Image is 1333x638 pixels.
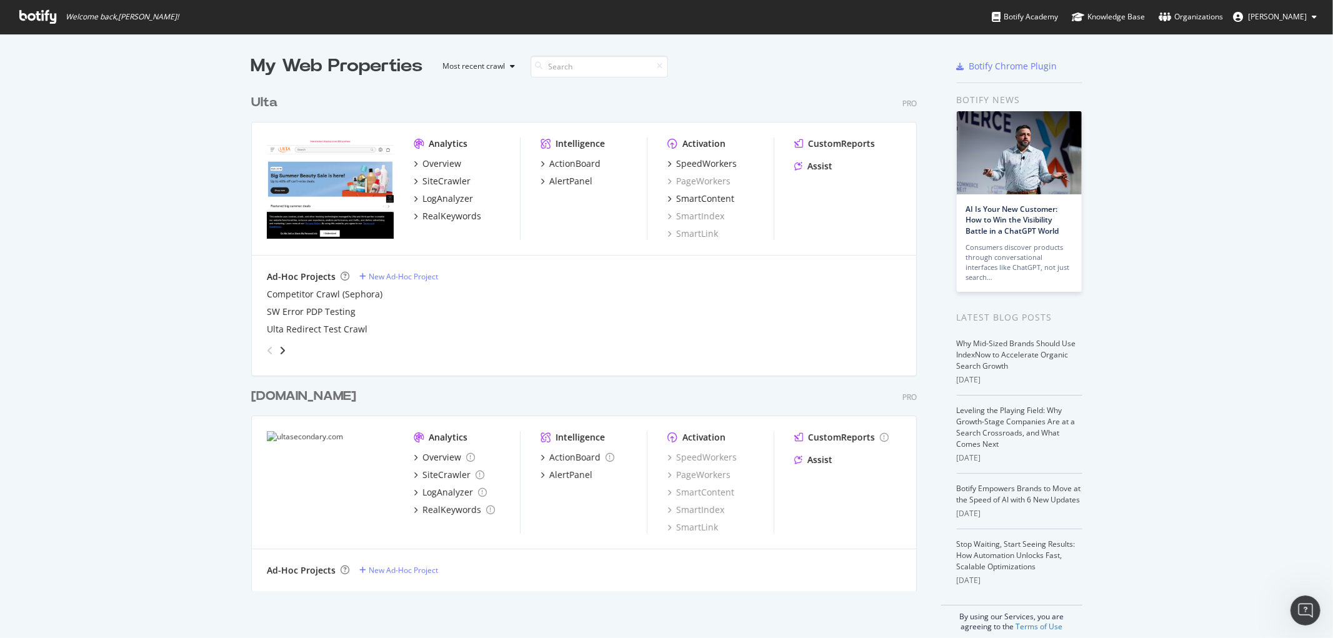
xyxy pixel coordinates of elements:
img: www.ulta.com [267,137,394,239]
a: AlertPanel [541,469,592,481]
a: LogAnalyzer [414,192,473,205]
a: Why Mid-Sized Brands Should Use IndexNow to Accelerate Organic Search Growth [957,338,1076,371]
a: SiteCrawler [414,175,471,187]
div: angle-left [262,341,278,361]
div: Assist [807,160,832,172]
a: AlertPanel [541,175,592,187]
iframe: Intercom live chat [1291,596,1321,626]
div: SiteCrawler [422,175,471,187]
a: SiteCrawler [414,469,484,481]
div: SpeedWorkers [676,157,737,170]
a: PageWorkers [667,469,731,481]
div: angle-right [278,344,287,357]
a: Assist [794,160,832,172]
div: RealKeywords [422,210,481,222]
div: ActionBoard [549,157,601,170]
a: SmartContent [667,486,734,499]
div: Ulta [251,94,277,112]
div: Pro [902,392,917,402]
div: [DOMAIN_NAME] [251,387,356,406]
a: AI Is Your New Customer: How to Win the Visibility Battle in a ChatGPT World [966,204,1059,236]
a: CustomReports [794,137,875,150]
img: AI Is Your New Customer: How to Win the Visibility Battle in a ChatGPT World [957,111,1082,194]
div: New Ad-Hoc Project [369,565,438,576]
a: CustomReports [794,431,889,444]
div: Assist [807,454,832,466]
a: PageWorkers [667,175,731,187]
img: ultasecondary.com [267,431,394,534]
a: SmartLink [667,227,718,240]
div: CustomReports [808,137,875,150]
div: Activation [682,137,726,150]
span: Dan Sgammato [1248,11,1307,22]
a: New Ad-Hoc Project [359,271,438,282]
a: SmartIndex [667,210,724,222]
div: AlertPanel [549,469,592,481]
div: New Ad-Hoc Project [369,271,438,282]
div: Intelligence [556,137,605,150]
button: Most recent crawl [433,56,521,76]
a: Stop Waiting, Start Seeing Results: How Automation Unlocks Fast, Scalable Optimizations [957,539,1076,572]
a: ActionBoard [541,157,601,170]
a: Competitor Crawl (Sephora) [267,288,382,301]
a: ActionBoard [541,451,614,464]
div: SmartContent [676,192,734,205]
div: Organizations [1159,11,1223,23]
div: Overview [422,451,461,464]
input: Search [531,56,668,77]
div: My Web Properties [251,54,423,79]
div: ActionBoard [549,451,601,464]
div: Pro [902,98,917,109]
a: Assist [794,454,832,466]
div: RealKeywords [422,504,481,516]
a: Ulta [251,94,282,112]
div: Ad-Hoc Projects [267,271,336,283]
span: Welcome back, [PERSON_NAME] ! [66,12,179,22]
a: SmartContent [667,192,734,205]
div: Consumers discover products through conversational interfaces like ChatGPT, not just search… [966,242,1072,282]
div: Analytics [429,137,467,150]
div: Ad-Hoc Projects [267,564,336,577]
a: Terms of Use [1016,621,1062,632]
a: SmartLink [667,521,718,534]
a: RealKeywords [414,210,481,222]
div: Most recent crawl [443,62,506,70]
div: [DATE] [957,374,1082,386]
div: AlertPanel [549,175,592,187]
a: SpeedWorkers [667,451,737,464]
div: CustomReports [808,431,875,444]
div: SiteCrawler [422,469,471,481]
div: Botify Academy [992,11,1058,23]
div: LogAnalyzer [422,192,473,205]
button: [PERSON_NAME] [1223,7,1327,27]
div: Botify Chrome Plugin [969,60,1057,72]
a: Leveling the Playing Field: Why Growth-Stage Companies Are at a Search Crossroads, and What Comes... [957,405,1076,449]
div: Overview [422,157,461,170]
div: [DATE] [957,452,1082,464]
a: RealKeywords [414,504,495,516]
div: Intelligence [556,431,605,444]
a: [DOMAIN_NAME] [251,387,361,406]
a: LogAnalyzer [414,486,487,499]
a: SpeedWorkers [667,157,737,170]
div: Knowledge Base [1072,11,1145,23]
a: SmartIndex [667,504,724,516]
div: grid [251,79,927,591]
a: New Ad-Hoc Project [359,565,438,576]
div: Latest Blog Posts [957,311,1082,324]
a: Overview [414,451,475,464]
a: Botify Empowers Brands to Move at the Speed of AI with 6 New Updates [957,483,1081,505]
a: Overview [414,157,461,170]
a: SW Error PDP Testing [267,306,356,318]
div: LogAnalyzer [422,486,473,499]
